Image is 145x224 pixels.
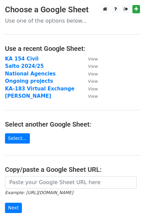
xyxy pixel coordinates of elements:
[81,86,98,92] a: View
[5,45,140,53] h4: Use a recent Google Sheet:
[5,5,140,15] h3: Choose a Google Sheet
[5,17,140,24] p: Use one of the options below...
[5,78,53,84] a: Ongoing projects
[81,56,98,62] a: View
[88,94,98,99] small: View
[81,63,98,69] a: View
[5,63,44,69] a: Salto 2024/25
[5,120,140,128] h4: Select another Google Sheet:
[5,86,74,92] a: KA-183 Virtual Exchange
[5,93,51,99] a: [PERSON_NAME]
[88,86,98,91] small: View
[5,133,30,144] a: Select...
[5,190,73,195] small: Example: [URL][DOMAIN_NAME]
[5,56,38,62] a: KA 154 Civil
[81,78,98,84] a: View
[88,64,98,69] small: View
[81,71,98,77] a: View
[5,203,22,213] input: Next
[5,71,56,77] a: National Agencies
[81,93,98,99] a: View
[88,79,98,84] small: View
[5,166,140,173] h4: Copy/paste a Google Sheet URL:
[88,56,98,61] small: View
[88,71,98,76] small: View
[5,176,137,189] input: Paste your Google Sheet URL here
